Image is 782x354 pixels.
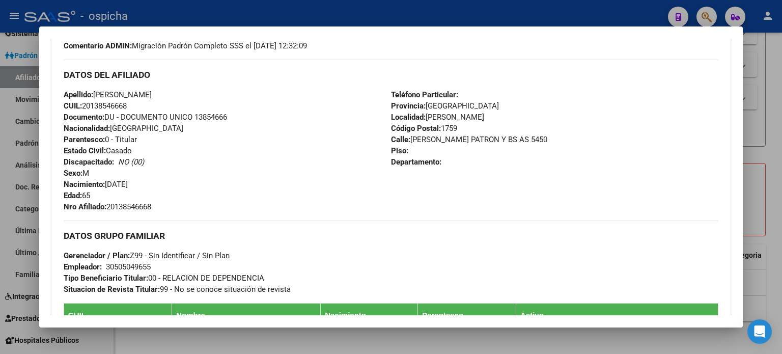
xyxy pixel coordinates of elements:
[418,304,516,328] th: Parentesco
[106,261,151,273] div: 30505049655
[64,169,89,178] span: M
[64,146,106,155] strong: Estado Civil:
[64,304,172,328] th: CUIL
[64,285,160,294] strong: Situacion de Revista Titular:
[391,157,441,167] strong: Departamento:
[64,113,104,122] strong: Documento:
[64,40,307,51] span: Migración Padrón Completo SSS el [DATE] 12:32:09
[64,157,114,167] strong: Discapacitado:
[64,135,137,144] span: 0 - Titular
[321,304,418,328] th: Nacimiento
[64,90,152,99] span: [PERSON_NAME]
[64,124,110,133] strong: Nacionalidad:
[64,262,102,271] strong: Empleador:
[391,101,499,111] span: [GEOGRAPHIC_DATA]
[391,135,547,144] span: [PERSON_NAME] PATRON Y BS AS 5450
[391,146,408,155] strong: Piso:
[391,135,410,144] strong: Calle:
[64,251,130,260] strong: Gerenciador / Plan:
[64,191,82,200] strong: Edad:
[391,124,441,133] strong: Código Postal:
[64,41,132,50] strong: Comentario ADMIN:
[64,101,127,111] span: 20138546668
[64,180,128,189] span: [DATE]
[64,180,105,189] strong: Nacimiento:
[64,101,82,111] strong: CUIL:
[391,90,458,99] strong: Teléfono Particular:
[64,202,106,211] strong: Nro Afiliado:
[516,304,718,328] th: Activo
[64,146,132,155] span: Casado
[64,90,93,99] strong: Apellido:
[118,157,144,167] i: NO (00)
[64,202,151,211] span: 20138546668
[391,124,457,133] span: 1759
[391,113,484,122] span: [PERSON_NAME]
[64,274,264,283] span: 00 - RELACION DE DEPENDENCIA
[64,191,90,200] span: 65
[64,69,718,80] h3: DATOS DEL AFILIADO
[64,169,82,178] strong: Sexo:
[64,230,718,241] h3: DATOS GRUPO FAMILIAR
[172,304,321,328] th: Nombre
[391,113,426,122] strong: Localidad:
[64,274,148,283] strong: Tipo Beneficiario Titular:
[64,251,230,260] span: Z99 - Sin Identificar / Sin Plan
[64,285,291,294] span: 99 - No se conoce situación de revista
[64,113,227,122] span: DU - DOCUMENTO UNICO 13854666
[64,124,183,133] span: [GEOGRAPHIC_DATA]
[747,319,772,344] div: Open Intercom Messenger
[64,135,105,144] strong: Parentesco:
[391,101,426,111] strong: Provincia:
